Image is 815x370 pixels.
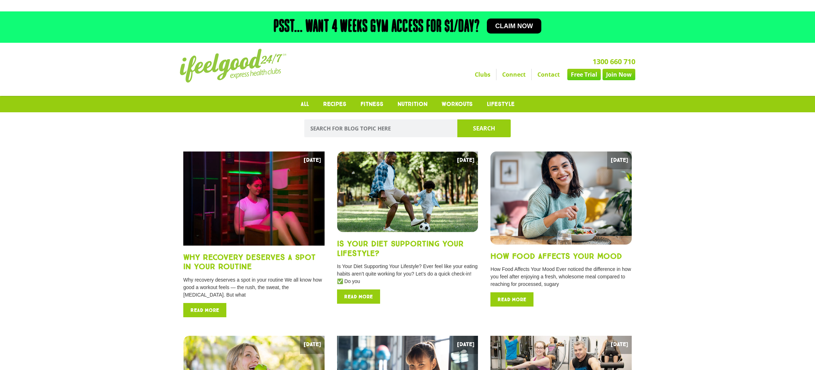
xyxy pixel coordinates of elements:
[567,69,601,80] a: Free Trial
[453,151,478,170] span: [DATE]
[337,289,380,304] a: Read more about Is Your Diet Supporting Your Lifestyle?
[435,96,480,112] a: Workouts
[593,57,635,66] a: 1300 660 710
[457,119,511,137] button: Search
[337,263,478,285] p: Is Your Diet Supporting Your Lifestyle? Ever feel like your eating habits aren’t quite working fo...
[453,336,478,354] span: [DATE]
[274,19,480,36] h2: Psst... Want 4 weeks gym access for $1/day?
[353,96,390,112] a: Fitness
[176,96,639,112] nav: Menu
[183,303,226,317] a: Read more about Why Recovery Deserves A Spot in Your Routine
[183,276,325,299] p: Why recovery deserves a spot in your routine We all know how good a workout feels — the rush, the...
[490,251,622,261] a: How Food Affects Your Mood
[496,69,531,80] a: Connect
[607,336,632,354] span: [DATE]
[183,151,325,246] img: saunas-sports-recovery
[300,336,325,354] span: [DATE]
[532,69,566,80] a: Contact
[183,252,316,271] a: Why Recovery Deserves A Spot in Your Routine
[304,119,457,137] input: SEARCH FOR BLOG TOPIC HERE
[487,19,542,34] a: Claim now
[495,23,533,29] span: Claim now
[469,69,496,80] a: Clubs
[294,96,316,112] a: All
[607,151,632,170] span: [DATE]
[342,69,635,80] nav: Menu
[300,151,325,170] span: [DATE]
[490,292,533,307] a: Read more about How Food Affects Your Mood
[490,151,632,245] img: how-food-affects-your-mood
[490,266,632,288] p: How Food Affects Your Mood Ever noticed the difference in how you feel after enjoying a fresh, wh...
[337,151,478,232] img: is-your-diet-supports-your-lifestyle
[337,239,464,258] a: Is Your Diet Supporting Your Lifestyle?
[480,96,522,112] a: Lifestyle
[390,96,435,112] a: Nutrition
[603,69,635,80] a: Join Now
[316,96,353,112] a: Recipes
